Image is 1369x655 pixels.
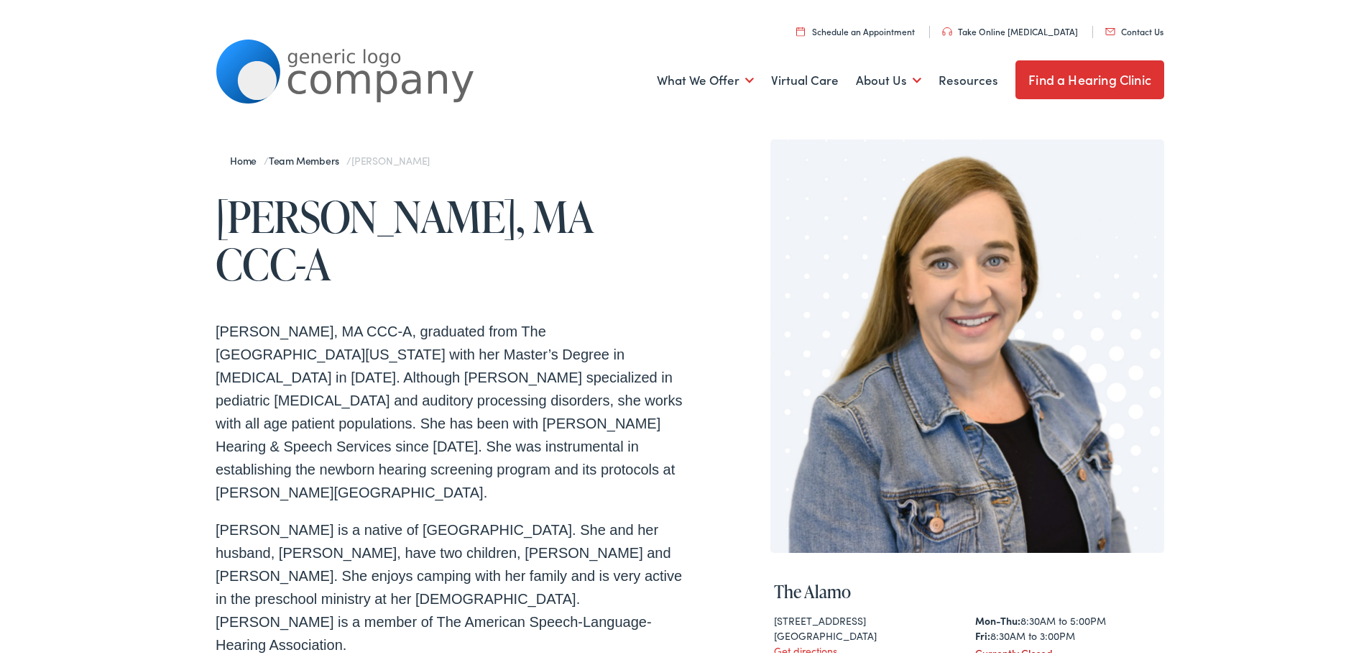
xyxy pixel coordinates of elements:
a: Find a Hearing Clinic [1015,58,1164,96]
p: [PERSON_NAME] is a native of [GEOGRAPHIC_DATA]. She and her husband, [PERSON_NAME], have two chil... [216,516,690,654]
strong: Fri: [975,626,990,640]
a: Schedule an Appointment [796,22,915,35]
a: Home [230,150,264,165]
img: utility icon [942,24,952,33]
a: Team Members [269,150,346,165]
h1: [PERSON_NAME], MA CCC-A [216,190,690,285]
a: Contact Us [1105,22,1163,35]
a: Virtual Care [771,51,839,104]
span: [PERSON_NAME] [351,150,430,165]
a: Get directions [774,641,837,655]
h4: The Alamo [774,579,1161,600]
img: utility icon [1105,25,1115,32]
div: [STREET_ADDRESS] [774,610,959,626]
div: 8:30AM to 5:00PM 8:30AM to 3:00PM [975,610,1161,641]
div: [GEOGRAPHIC_DATA] [774,626,959,641]
a: About Us [856,51,921,104]
a: Take Online [MEDICAL_DATA] [942,22,1078,35]
img: utility icon [796,24,805,33]
span: / / [230,150,430,165]
p: [PERSON_NAME], MA CCC-A, graduated from The [GEOGRAPHIC_DATA][US_STATE] with her Master’s Degree ... [216,317,690,501]
a: Resources [939,51,998,104]
a: What We Offer [657,51,754,104]
strong: Mon-Thu: [975,610,1020,625]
